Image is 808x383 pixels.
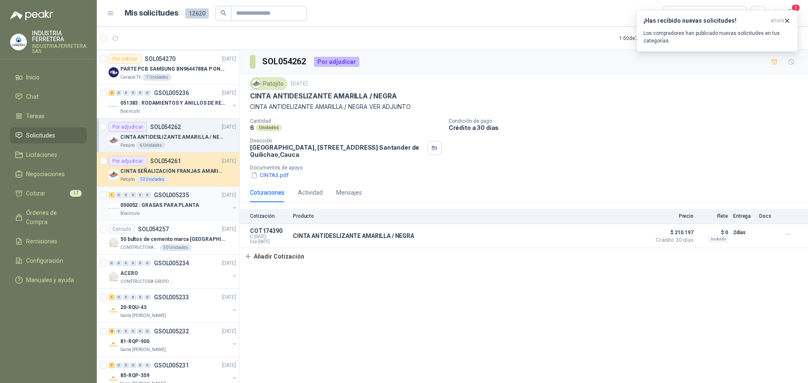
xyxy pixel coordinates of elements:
[699,227,728,238] p: $ 0
[250,118,442,124] p: Cantidad
[154,362,189,368] p: GSOL005231
[449,124,805,131] p: Crédito a 30 días
[222,89,236,97] p: [DATE]
[109,190,238,217] a: 1 0 0 0 0 0 GSOL005235[DATE] Company Logo050052 : GRASAS PARA PLANTABiocirculo
[10,272,87,288] a: Manuales y ayuda
[144,362,151,368] div: 0
[123,328,129,334] div: 0
[120,278,173,285] p: CONSTRUCTORA GRUPO FIP
[116,328,122,334] div: 0
[109,292,238,319] a: 1 0 0 0 0 0 GSOL005233[DATE] Company Logo20-RQU-43Santa [PERSON_NAME]
[26,111,45,121] span: Tareas
[250,234,288,239] span: C: [DATE]
[336,188,362,197] div: Mensajes
[130,260,136,266] div: 0
[120,304,146,312] p: 20-RQU-43
[136,142,165,149] div: 6 Unidades
[250,188,284,197] div: Cotizaciones
[97,153,239,187] a: Por adjudicarSOL054261[DATE] Company LogoCINTA SEÑALIZACIÓN FRANJAS AMARILLAS NEGRAPatojito10 Uni...
[109,306,119,316] img: Company Logo
[120,65,225,73] p: PARTE PCB SAMSUNG BN9644788A P ONECONNE
[137,260,144,266] div: 0
[150,158,181,164] p: SOL054261
[222,225,236,233] p: [DATE]
[154,90,189,96] p: GSOL005236
[222,55,236,63] p: [DATE]
[137,192,144,198] div: 0
[619,32,674,45] div: 1 - 50 de 7953
[759,213,776,219] p: Docs
[70,190,82,197] span: 17
[10,127,87,143] a: Solicitudes
[643,17,767,24] h3: ¡Has recibido nuevas solicitudes!
[250,77,287,90] div: Patojito
[116,294,122,300] div: 0
[120,312,166,319] p: Santa [PERSON_NAME]
[109,238,119,248] img: Company Logo
[636,10,798,52] button: ¡Has recibido nuevas solicitudes!ahora Los compradores han publicado nuevas solicitudes en tus ca...
[10,108,87,124] a: Tareas
[222,293,236,301] p: [DATE]
[293,232,414,239] p: CINTA ANTIDESLIZANTE AMARILLA / NEGRA
[109,260,115,266] div: 0
[783,6,798,21] button: 1
[791,4,800,12] span: 1
[116,90,122,96] div: 0
[109,192,115,198] div: 1
[222,191,236,199] p: [DATE]
[250,239,288,244] span: Exp: [DATE]
[120,372,149,380] p: 85-RQP-359
[293,213,646,219] p: Producto
[109,88,238,115] a: 2 0 0 0 0 0 GSOL005236[DATE] Company Logo051383 : RODAMIENTOS Y ANILLOS DE RETENCION RUEDASBiocir...
[221,10,226,16] span: search
[109,328,115,334] div: 8
[314,57,359,67] div: Por adjudicar
[222,328,236,335] p: [DATE]
[120,235,225,243] p: 50 bultos de cemento marca [GEOGRAPHIC_DATA][PERSON_NAME]
[250,171,290,180] button: CINTAS.pdf
[262,55,307,68] h3: SOL054262
[250,144,424,158] p: [GEOGRAPHIC_DATA], [STREET_ADDRESS] Santander de Quilichao , Cauca
[143,74,172,81] div: 1 Unidades
[120,269,138,277] p: ACERO
[26,256,63,265] span: Configuración
[26,92,39,101] span: Chat
[109,54,141,64] div: Por cotizar
[10,253,87,269] a: Configuración
[26,150,57,159] span: Licitaciones
[138,226,169,232] p: SOL054257
[120,176,135,183] p: Patojito
[109,122,147,132] div: Por adjudicar
[250,124,254,131] p: 6
[109,156,147,166] div: Por adjudicar
[109,294,115,300] div: 1
[130,328,136,334] div: 0
[154,192,189,198] p: GSOL005235
[222,157,236,165] p: [DATE]
[109,272,119,282] img: Company Logo
[668,9,686,18] div: Todas
[120,210,140,217] p: Biocirculo
[10,205,87,230] a: Órdenes de Compra
[109,340,119,350] img: Company Logo
[109,362,115,368] div: 7
[651,227,694,238] span: $ 210.197
[26,73,40,82] span: Inicio
[109,169,119,180] img: Company Logo
[136,176,168,183] div: 10 Unidades
[26,189,45,198] span: Cotizar
[144,328,151,334] div: 0
[26,208,79,227] span: Órdenes de Compra
[120,167,225,175] p: CINTA SEÑALIZACIÓN FRANJAS AMARILLAS NEGRA
[130,362,136,368] div: 0
[256,124,282,131] div: Unidades
[120,133,225,141] p: CINTA ANTIDESLIZANTE AMARILLA / NEGRA
[250,138,424,144] p: Dirección
[123,362,129,368] div: 0
[651,238,694,243] span: Crédito 30 días
[222,259,236,267] p: [DATE]
[137,362,144,368] div: 0
[120,74,141,81] p: Caracol TV
[26,275,74,285] span: Manuales y ayuda
[26,131,55,140] span: Solicitudes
